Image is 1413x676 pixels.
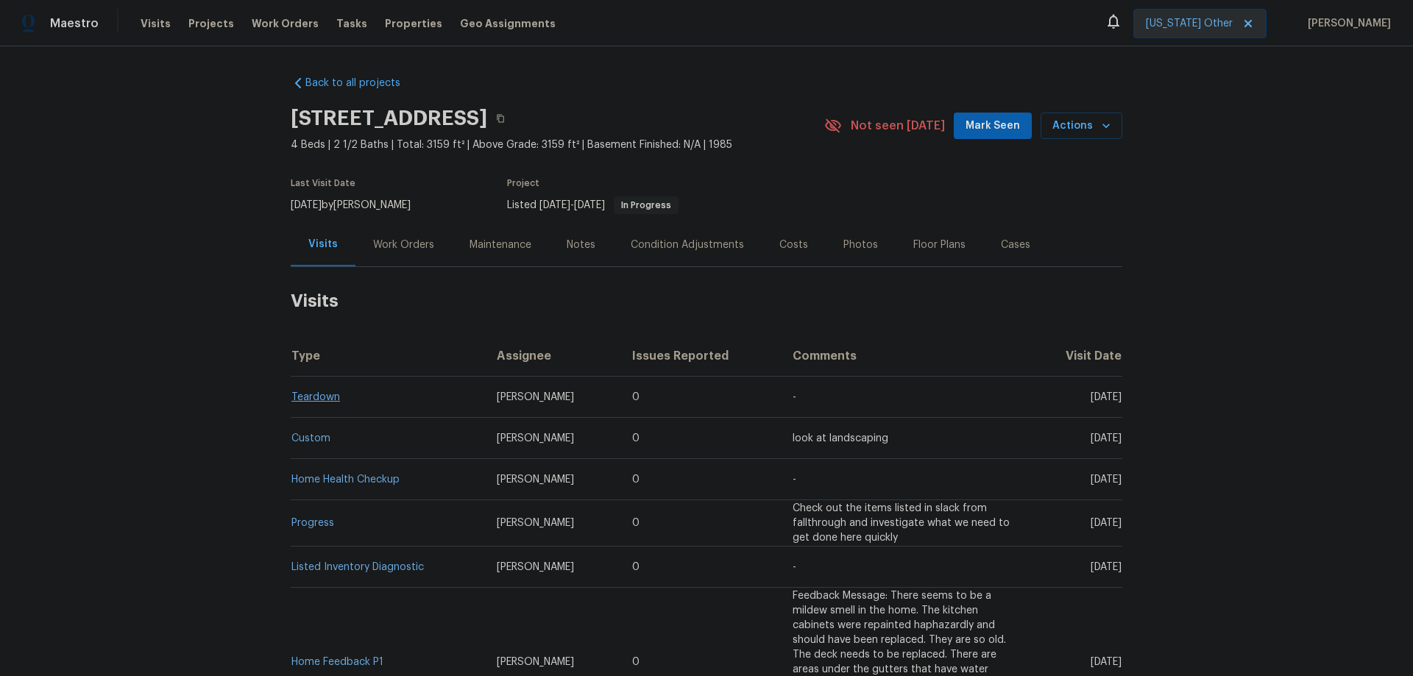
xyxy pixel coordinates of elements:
span: Maestro [50,16,99,31]
a: Listed Inventory Diagnostic [291,562,424,572]
span: [DATE] [1091,518,1122,528]
span: Properties [385,16,442,31]
a: Custom [291,433,330,444]
span: 0 [632,518,640,528]
span: Listed [507,200,679,210]
div: by [PERSON_NAME] [291,196,428,214]
span: 0 [632,657,640,667]
a: Progress [291,518,334,528]
span: Check out the items listed in slack from fallthrough and investigate what we need to get done her... [793,503,1010,543]
span: [DATE] [539,200,570,210]
span: - [793,392,796,402]
div: Floor Plans [913,238,966,252]
span: [DATE] [1091,562,1122,572]
span: In Progress [615,201,677,210]
div: Visits [308,237,338,252]
span: 0 [632,562,640,572]
span: look at landscaping [793,433,888,444]
button: Actions [1041,113,1122,140]
a: Home Health Checkup [291,474,400,485]
th: Assignee [485,335,620,377]
span: Projects [188,16,234,31]
span: Visits [141,16,171,31]
span: [PERSON_NAME] [497,657,574,667]
span: Geo Assignments [460,16,556,31]
span: [PERSON_NAME] [497,562,574,572]
span: Last Visit Date [291,179,355,188]
a: Teardown [291,392,340,402]
th: Visit Date [1030,335,1122,377]
div: Cases [1001,238,1030,252]
th: Comments [781,335,1030,377]
span: [DATE] [291,200,322,210]
span: Project [507,179,539,188]
span: Actions [1052,117,1111,135]
div: Condition Adjustments [631,238,744,252]
span: 0 [632,433,640,444]
span: 4 Beds | 2 1/2 Baths | Total: 3159 ft² | Above Grade: 3159 ft² | Basement Finished: N/A | 1985 [291,138,824,152]
span: [DATE] [1091,392,1122,402]
span: [DATE] [1091,433,1122,444]
span: [PERSON_NAME] [497,474,574,485]
span: - [793,474,796,485]
span: Tasks [336,18,367,29]
span: [US_STATE] Other [1146,16,1233,31]
span: - [539,200,605,210]
span: - [793,562,796,572]
span: [PERSON_NAME] [1302,16,1391,31]
button: Mark Seen [954,113,1032,140]
span: 0 [632,474,640,485]
span: [DATE] [1091,474,1122,485]
div: Work Orders [373,238,434,252]
span: 0 [632,392,640,402]
a: Back to all projects [291,76,432,90]
div: Notes [567,238,595,252]
button: Copy Address [487,105,514,132]
span: Mark Seen [966,117,1020,135]
a: Home Feedback P1 [291,657,383,667]
span: Not seen [DATE] [851,118,945,133]
h2: Visits [291,267,1122,335]
div: Costs [779,238,808,252]
h2: [STREET_ADDRESS] [291,111,487,126]
span: [PERSON_NAME] [497,392,574,402]
span: [DATE] [1091,657,1122,667]
span: [PERSON_NAME] [497,518,574,528]
span: Work Orders [252,16,319,31]
span: [PERSON_NAME] [497,433,574,444]
div: Photos [843,238,878,252]
span: [DATE] [574,200,605,210]
th: Issues Reported [620,335,782,377]
div: Maintenance [470,238,531,252]
th: Type [291,335,485,377]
